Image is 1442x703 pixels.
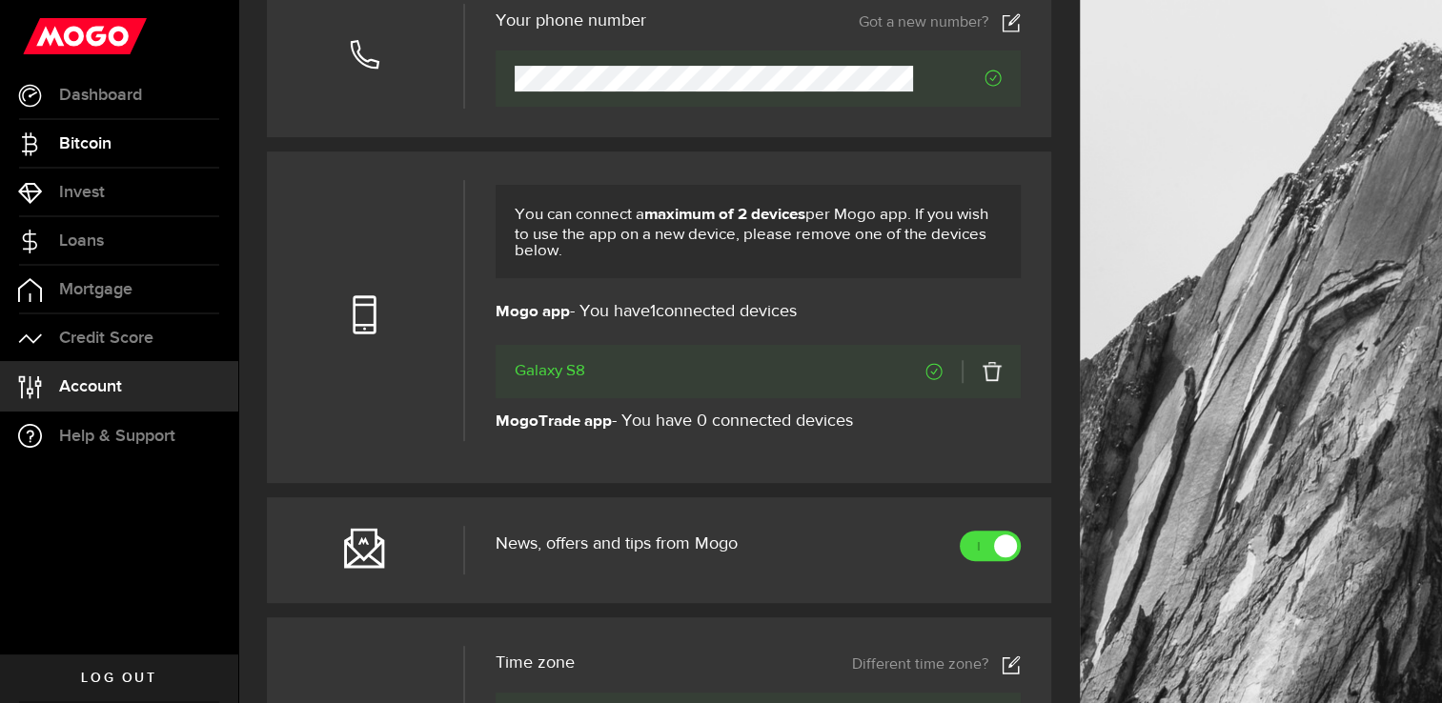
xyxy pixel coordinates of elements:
span: Verified [913,70,1002,87]
span: Help & Support [59,428,175,445]
span: Verified [925,363,943,380]
span: Account [59,378,122,395]
span: - You have connected devices [496,301,797,324]
span: Galaxy S8 [515,360,585,383]
span: Loans [59,232,104,250]
span: News, offers and tips from Mogo [496,535,738,552]
div: You can connect a per Mogo app. If you wish to use the app on a new device, please remove one of ... [496,185,1022,278]
b: Mogo app [496,304,570,320]
button: Open LiveChat chat widget [15,8,72,65]
span: Dashboard [59,87,142,104]
a: Delete [962,360,1002,383]
span: Log out [81,672,156,685]
span: - You have 0 connected devices [496,411,853,433]
span: Time zone [496,654,575,672]
span: Credit Score [59,330,153,347]
span: Bitcoin [59,135,112,152]
span: Invest [59,184,105,201]
b: MogoTrade app [496,413,612,430]
span: Mortgage [59,281,132,298]
b: maximum of 2 devices [644,207,805,223]
span: 1 [650,303,656,320]
a: Different time zone? [852,655,1021,674]
a: Got a new number? [859,13,1021,32]
h3: Your phone number [496,12,646,30]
